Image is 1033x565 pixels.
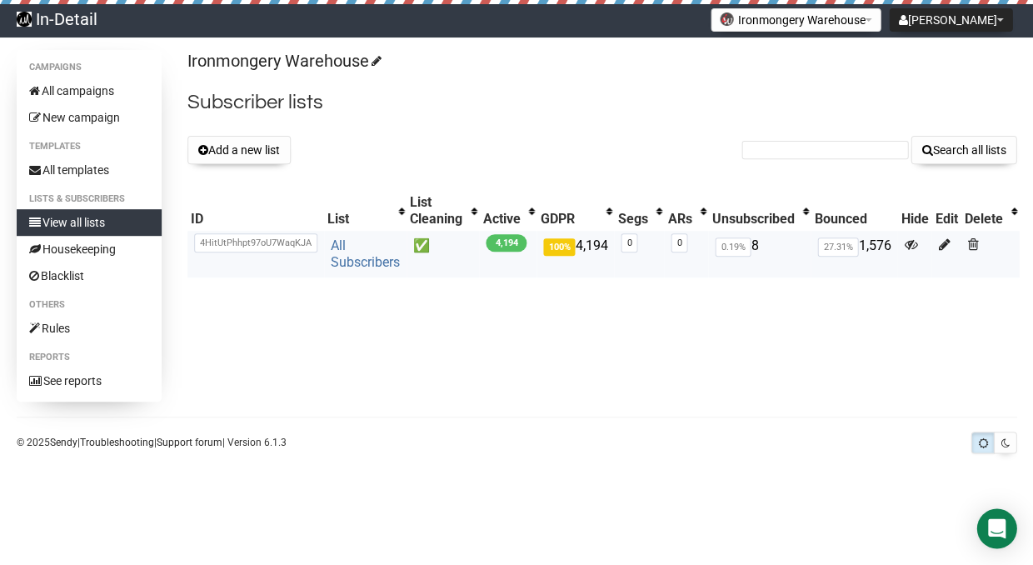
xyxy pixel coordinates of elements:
a: Support forum [157,437,222,448]
div: Segs [617,211,647,227]
th: Segs: No sort applied, activate to apply an ascending sort [614,191,664,231]
a: Rules [17,315,162,342]
button: Add a new list [187,136,291,164]
img: favicons [720,12,733,26]
th: Unsubscribed: No sort applied, activate to apply an ascending sort [708,191,811,231]
a: Blacklist [17,262,162,289]
li: Lists & subscribers [17,189,162,209]
button: Search all lists [911,136,1016,164]
div: GDPR [540,211,597,227]
th: Edit: No sort applied, sorting is disabled [931,191,961,231]
td: 8 [708,231,811,277]
a: See reports [17,367,162,394]
div: Delete [964,211,1002,227]
a: 0 [676,237,681,248]
th: GDPR: No sort applied, activate to apply an ascending sort [536,191,614,231]
a: All templates [17,157,162,183]
li: Campaigns [17,57,162,77]
th: List: No sort applied, activate to apply an ascending sort [324,191,407,231]
th: Delete: No sort applied, activate to apply an ascending sort [961,191,1019,231]
th: Hide: No sort applied, sorting is disabled [897,191,931,231]
a: All campaigns [17,77,162,104]
div: Open Intercom Messenger [976,508,1016,548]
h2: Subscriber lists [187,87,1016,117]
div: Hide [901,211,928,227]
th: List Cleaning: No sort applied, activate to apply an ascending sort [407,191,479,231]
div: Active [482,211,520,227]
span: 27.31% [817,237,858,257]
th: ARs: No sort applied, activate to apply an ascending sort [664,191,708,231]
a: Housekeeping [17,236,162,262]
span: 0.19% [715,237,751,257]
button: Ironmongery Warehouse [711,8,881,32]
a: New campaign [17,104,162,131]
th: ID: No sort applied, sorting is disabled [187,191,324,231]
a: All Subscribers [331,237,400,270]
td: 4,194 [536,231,614,277]
div: Unsubscribed [711,211,794,227]
a: Sendy [50,437,77,448]
li: Reports [17,347,162,367]
button: [PERSON_NAME] [889,8,1012,32]
td: ✅ [407,231,479,277]
p: © 2025 | | | Version 6.1.3 [17,433,287,452]
a: View all lists [17,209,162,236]
div: Bounced [814,211,894,227]
th: Active: No sort applied, activate to apply an ascending sort [479,191,536,231]
span: 4,194 [486,234,526,252]
a: Troubleshooting [80,437,154,448]
div: ARs [667,211,691,227]
span: 100% [543,238,575,256]
span: 4HitUtPhhpt97oU7WaqKJA [194,233,317,252]
div: List [327,211,390,227]
div: ID [191,211,321,227]
div: Edit [935,211,957,227]
div: List Cleaning [410,194,462,227]
td: 1,576 [811,231,897,277]
th: Bounced: No sort applied, sorting is disabled [811,191,897,231]
li: Others [17,295,162,315]
a: Ironmongery Warehouse [187,51,379,71]
img: b2f49f789d045351a69cc8b0cdfd12b6 [17,12,32,27]
li: Templates [17,137,162,157]
a: 0 [626,237,631,248]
